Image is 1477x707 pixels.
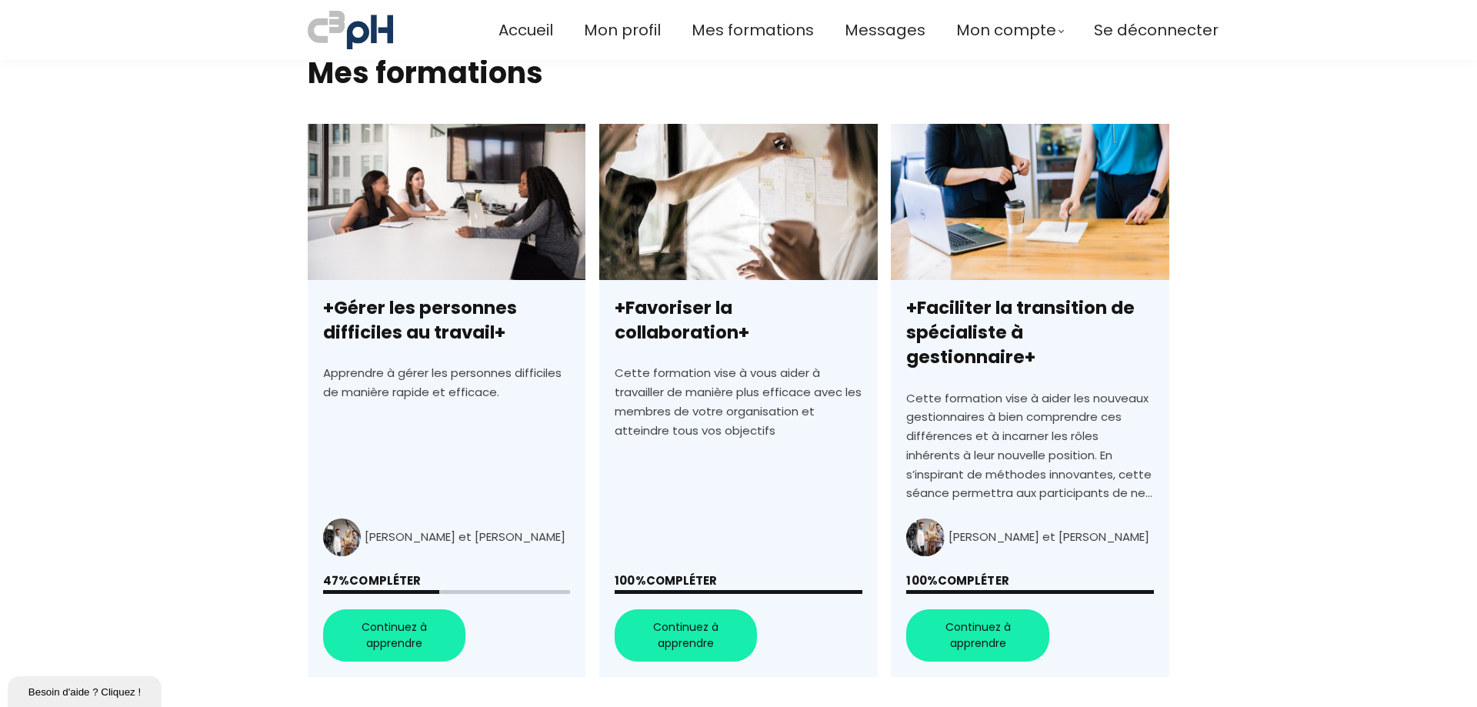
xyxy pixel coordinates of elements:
h2: Mes formations [308,53,1169,92]
a: Mes formations [692,18,814,43]
img: a70bc7685e0efc0bd0b04b3506828469.jpeg [308,8,393,52]
a: Se déconnecter [1094,18,1219,43]
a: Messages [845,18,925,43]
iframe: chat widget [8,673,165,707]
a: Mon profil [584,18,661,43]
span: Mon compte [956,18,1056,43]
a: Accueil [498,18,553,43]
